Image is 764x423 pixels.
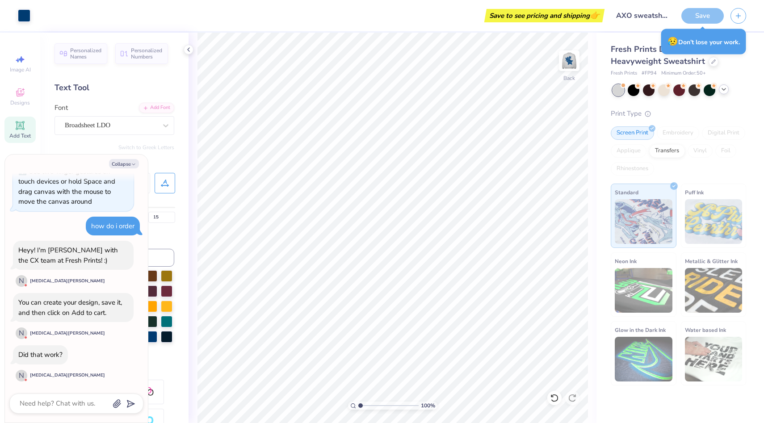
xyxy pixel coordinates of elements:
input: Untitled Design [609,7,675,25]
img: Standard [615,199,672,244]
span: 👉 [590,10,600,21]
span: 100 % [421,402,435,410]
div: Embroidery [657,126,699,140]
span: Personalized Names [70,47,102,60]
div: You can create your design, save it, and then click on Add to cart. [18,298,122,317]
span: 😥 [667,36,678,47]
div: Text Tool [55,82,174,94]
img: Neon Ink [615,268,672,313]
div: [MEDICAL_DATA][PERSON_NAME] [30,372,105,379]
span: Neon Ink [615,256,637,266]
div: N [16,327,27,339]
span: Personalized Numbers [131,47,163,60]
span: Water based Ink [685,325,726,335]
img: Glow in the Dark Ink [615,337,672,381]
span: Minimum Order: 50 + [661,70,706,77]
span: Add Text [9,132,31,139]
div: Add Font [139,103,174,113]
div: how do i order [91,222,134,230]
div: Applique [611,144,646,158]
div: Heyy! I'm [PERSON_NAME] with the CX team at Fresh Prints! :) [18,246,118,265]
span: Metallic & Glitter Ink [685,256,738,266]
div: [MEDICAL_DATA][PERSON_NAME] [30,330,105,337]
img: Puff Ink [685,199,743,244]
div: Save to see pricing and shipping [487,9,602,22]
span: Fresh Prints [611,70,637,77]
div: Print Type [611,109,746,119]
div: N [16,370,27,381]
div: Foil [715,144,736,158]
div: [MEDICAL_DATA][PERSON_NAME] [30,278,105,285]
div: Back [563,74,575,82]
button: Switch to Greek Letters [118,144,174,151]
span: Designs [10,99,30,106]
div: Don’t lose your work. [661,29,746,54]
div: Rhinestones [611,162,654,176]
span: Image AI [10,66,31,73]
div: Transfers [649,144,685,158]
label: Font [55,103,68,113]
div: Digital Print [702,126,745,140]
img: Metallic & Glitter Ink [685,268,743,313]
img: Water based Ink [685,337,743,381]
span: Puff Ink [685,188,704,197]
div: Vinyl [688,144,713,158]
span: Fresh Prints Denver Mock Neck Heavyweight Sweatshirt [611,44,730,67]
span: Standard [615,188,638,197]
span: Glow in the Dark Ink [615,325,666,335]
div: Screen Print [611,126,654,140]
div: Did that work? [18,350,63,359]
span: # FP94 [642,70,657,77]
button: Collapse [109,159,139,168]
img: Back [560,52,578,70]
div: N [16,275,27,287]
